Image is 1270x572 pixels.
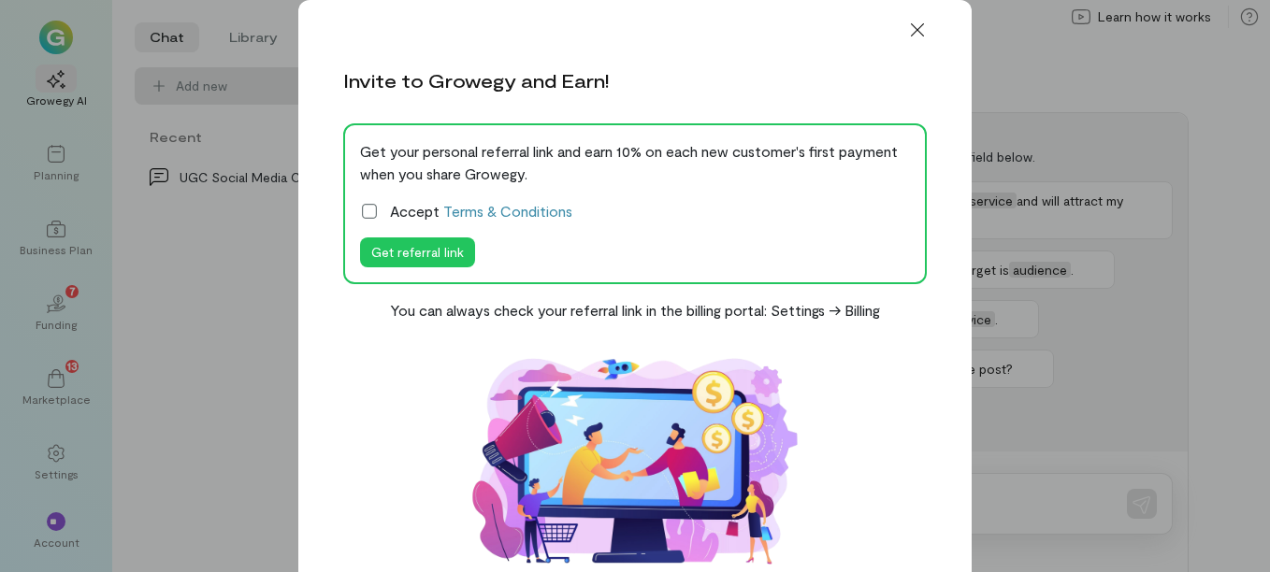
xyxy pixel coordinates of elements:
div: Get your personal referral link and earn 10% on each new customer's first payment when you share ... [360,140,910,185]
span: Accept [390,200,572,222]
div: You can always check your referral link in the billing portal: Settings -> Billing [390,299,880,322]
button: Get referral link [360,237,475,267]
a: Terms & Conditions [443,202,572,220]
div: Invite to Growegy and Earn! [343,67,609,93]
